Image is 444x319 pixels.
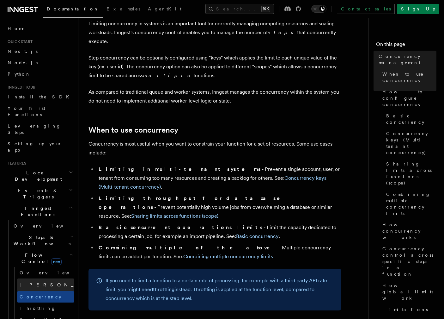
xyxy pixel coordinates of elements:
[384,128,436,158] a: Concurrency keys (Multi-tenant concurrency)
[11,252,70,265] span: Flow Control
[99,224,264,230] strong: Basic concurrent operations limits
[8,94,73,99] span: Install the SDK
[17,303,74,314] a: Throttling
[376,41,436,51] h4: On this page
[8,72,31,77] span: Python
[386,161,436,186] span: Sharing limits across functions (scope)
[5,167,74,185] button: Local Development
[382,71,436,84] span: When to use concurrency
[183,253,273,260] a: Combining multiple concurrency limits
[337,4,395,14] a: Contact sales
[8,141,62,153] span: Setting up your app
[380,280,436,304] a: How global limits work
[14,223,79,228] span: Overview
[268,29,297,35] em: steps
[8,49,38,54] span: Next.js
[261,6,270,12] kbd: ⌘K
[20,282,112,287] span: [PERSON_NAME]
[47,6,99,11] span: Documentation
[386,113,436,125] span: Basic concurrency
[17,267,74,278] a: Overview
[144,2,185,17] a: AgentKit
[88,126,178,134] a: When to use concurrency
[5,85,35,90] span: Inngest tour
[11,234,70,247] span: Steps & Workflows
[380,68,436,86] a: When to use concurrency
[5,185,74,203] button: Events & Triggers
[143,72,193,78] em: multiple
[380,243,436,280] a: Concurrency control across specific steps in a function
[20,306,56,311] span: Throttling
[106,276,334,303] p: If you need to limit a function to a certain rate of processing, for example with a third party A...
[153,286,174,292] a: throttling
[5,68,74,80] a: Python
[5,170,69,182] span: Local Development
[88,88,341,105] p: As compared to traditional queue and worker systems, Inngest manages the concurrency within the s...
[384,110,436,128] a: Basic concurrency
[5,91,74,103] a: Install the SDK
[20,294,61,299] span: Concurrency
[380,86,436,110] a: How to configure concurrency
[97,165,341,191] li: - Prevent a single account, user, or tenant from consuming too many resources and creating a back...
[382,282,436,301] span: How global limits work
[397,4,439,14] a: Sign Up
[5,23,74,34] a: Home
[88,140,341,157] p: Concurrency is most useful when you want to constrain your function for a set of resources. Some ...
[380,219,436,243] a: How concurrency works
[382,246,436,277] span: Concurrency control across specific steps in a function
[20,270,85,275] span: Overview
[386,191,436,216] span: Combining multiple concurrency limits
[5,57,74,68] a: Node.js
[103,2,144,17] a: Examples
[384,189,436,219] a: Combining multiple concurrency limits
[11,249,74,267] button: Flow Controlnew
[5,39,33,44] span: Quick start
[97,194,341,221] li: - Prevent potentially high volume jobs from overwhelming a database or similar resource. See: .
[88,19,341,46] p: Limiting concurrency in systems is an important tool for correctly managing computing resources a...
[205,4,274,14] button: Search...⌘K
[11,232,74,249] button: Steps & Workflows
[236,233,279,239] a: Basic concurrency
[51,258,62,265] span: new
[5,203,74,220] button: Inngest Functions
[379,53,436,66] span: Concurrency management
[376,51,436,68] a: Concurrency management
[148,6,181,11] span: AgentKit
[384,158,436,189] a: Sharing limits across functions (scope)
[8,123,61,135] span: Leveraging Steps
[5,120,74,138] a: Leveraging Steps
[5,161,26,166] span: Features
[99,195,289,210] strong: Limiting throughput for database operations
[97,243,341,261] li: - Multiple concurrency limits can be added per function. See:
[8,25,25,32] span: Home
[8,106,45,117] span: Your first Functions
[17,291,74,303] a: Concurrency
[99,166,262,172] strong: Limiting in multi-tenant systems
[5,46,74,57] a: Next.js
[386,130,436,156] span: Concurrency keys (Multi-tenant concurrency)
[99,245,279,251] strong: Combining multiple of the above
[17,278,74,291] a: [PERSON_NAME]
[43,2,103,18] a: Documentation
[5,205,68,218] span: Inngest Functions
[382,89,436,108] span: How to configure concurrency
[382,306,428,313] span: Limitations
[311,5,326,13] button: Toggle dark mode
[382,222,436,241] span: How concurrency works
[97,223,341,241] li: - Limit the capacity dedicated to processing a certain job, for example an import pipeline. See: .
[11,220,74,232] a: Overview
[8,60,38,65] span: Node.js
[5,187,69,200] span: Events & Triggers
[106,6,140,11] span: Examples
[131,213,218,219] a: Sharing limits across functions (scope)
[88,53,341,80] p: Step concurrency can be optionally configured using "keys" which applies the limit to each unique...
[5,103,74,120] a: Your first Functions
[380,304,436,315] a: Limitations
[5,138,74,156] a: Setting up your app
